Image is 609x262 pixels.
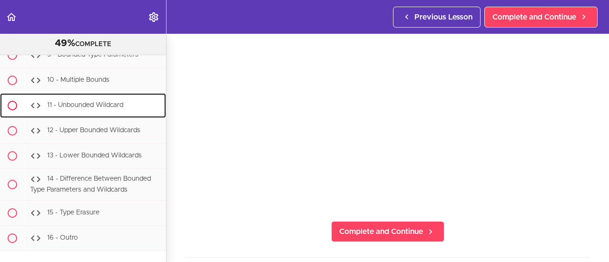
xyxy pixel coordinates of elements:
[331,221,444,242] a: Complete and Continue
[47,209,99,216] span: 15 - Type Erasure
[55,39,75,48] span: 49%
[30,176,151,194] span: 14 - Difference Between Bounded Type Parameters and Wildcards
[484,7,598,28] a: Complete and Continue
[492,11,576,23] span: Complete and Continue
[414,11,472,23] span: Previous Lesson
[12,38,154,50] div: COMPLETE
[47,153,142,159] span: 13 - Lower Bounded Wildcards
[47,127,140,134] span: 12 - Upper Bounded Wildcards
[47,77,109,84] span: 10 - Multiple Bounds
[393,7,481,28] a: Previous Lesson
[339,226,423,237] span: Complete and Continue
[6,11,17,23] svg: Back to course curriculum
[148,11,159,23] svg: Settings Menu
[47,52,138,58] span: 9 - Bounded Type Parameters
[47,102,123,109] span: 11 - Unbounded Wildcard
[47,234,78,241] span: 16 - Outro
